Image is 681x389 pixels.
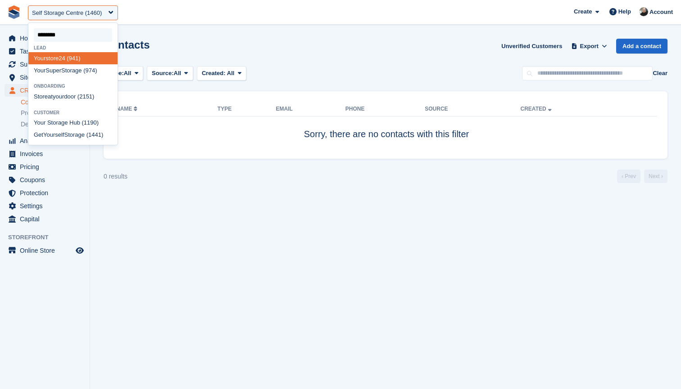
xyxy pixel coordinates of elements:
div: reat door (2151) [28,91,118,103]
a: menu [5,148,85,160]
div: re24 (941) [28,52,118,64]
nav: Page [615,170,669,183]
a: menu [5,71,85,84]
span: Sto [61,67,70,74]
span: Invoices [20,148,74,160]
span: Settings [20,200,74,212]
a: menu [5,187,85,199]
a: Preview store [74,245,85,256]
a: menu [5,200,85,212]
span: Pricing [20,161,74,173]
button: Clear [653,69,667,78]
span: Help [618,7,631,16]
div: Super rage (974) [28,64,118,76]
span: Prospects [21,109,49,117]
button: Created: All [197,66,246,81]
img: Tom Huddleston [639,7,648,16]
a: Previous [617,170,640,183]
a: menu [5,161,85,173]
span: Export [580,42,599,51]
th: Type [218,102,276,116]
span: Sto [34,93,43,100]
a: Name [116,106,139,112]
span: Storefront [8,233,90,242]
span: All [174,69,182,78]
a: Prospects 67 [21,108,85,118]
th: Email [276,102,345,116]
span: Subscriptions [20,58,74,71]
a: Add a contact [616,39,667,54]
th: Source [425,102,520,116]
a: Created [521,106,554,112]
span: Your [34,119,45,126]
span: Created: [202,70,226,76]
div: Cu mer [28,110,118,115]
span: Your [43,131,55,138]
a: Contacts [21,98,85,107]
span: Analytics [20,134,74,147]
span: Your [34,55,45,62]
a: menu [5,58,85,71]
div: Onboarding [28,84,118,89]
span: CRM [20,84,74,97]
span: All [124,69,132,78]
a: menu [5,32,85,45]
button: Export [569,39,609,54]
span: Deals [21,120,37,129]
span: Sto [64,131,73,138]
span: Create [574,7,592,16]
span: Online Store [20,244,74,257]
a: menu [5,213,85,225]
a: menu [5,244,85,257]
span: Account [649,8,673,17]
span: Sites [20,71,74,84]
div: rage Hub (1190) [28,117,118,129]
a: Deals [21,120,85,129]
div: Get self rage (1441) [28,129,118,141]
span: your [53,93,64,100]
h1: Contacts [104,39,150,51]
span: Tasks [20,45,74,58]
a: Next [644,170,667,183]
span: Capital [20,213,74,225]
div: Self Storage Centre (1460) [32,9,102,18]
a: menu [5,134,85,147]
div: 0 results [104,172,127,181]
span: Source: [152,69,173,78]
a: menu [5,174,85,186]
a: Unverified Customers [498,39,566,54]
span: sto [45,55,53,62]
button: Type: All [104,66,143,81]
a: menu [5,84,85,97]
span: Protection [20,187,74,199]
span: sto [40,110,49,115]
span: Sto [47,119,56,126]
div: Lead [28,45,118,50]
span: Your [34,67,45,74]
span: Home [20,32,74,45]
th: Phone [345,102,425,116]
button: Source: All [147,66,193,81]
span: All [227,70,235,76]
span: Sorry, there are no contacts with this filter [304,129,469,139]
span: Coupons [20,174,74,186]
a: menu [5,45,85,58]
img: stora-icon-8386f47178a22dfd0bd8f6a31ec36ba5ce8667c1dd55bd0f319d3a0aa187defe.svg [7,5,21,19]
